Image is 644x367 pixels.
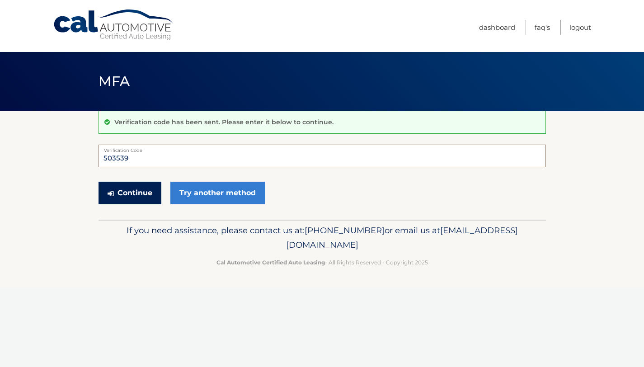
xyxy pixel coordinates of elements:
[286,225,518,250] span: [EMAIL_ADDRESS][DOMAIN_NAME]
[104,223,540,252] p: If you need assistance, please contact us at: or email us at
[305,225,385,235] span: [PHONE_NUMBER]
[535,20,550,35] a: FAQ's
[99,145,546,167] input: Verification Code
[569,20,591,35] a: Logout
[99,145,546,152] label: Verification Code
[216,259,325,266] strong: Cal Automotive Certified Auto Leasing
[99,73,130,89] span: MFA
[99,182,161,204] button: Continue
[53,9,175,41] a: Cal Automotive
[479,20,515,35] a: Dashboard
[114,118,334,126] p: Verification code has been sent. Please enter it below to continue.
[104,258,540,267] p: - All Rights Reserved - Copyright 2025
[170,182,265,204] a: Try another method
